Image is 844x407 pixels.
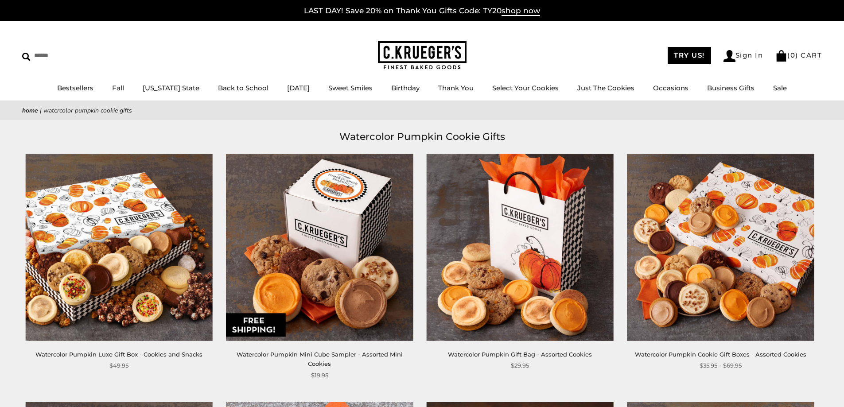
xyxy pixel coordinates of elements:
[427,154,614,341] img: Watercolor Pumpkin Gift Bag - Assorted Cookies
[35,351,202,358] a: Watercolor Pumpkin Luxe Gift Box - Cookies and Snacks
[707,84,755,92] a: Business Gifts
[43,106,132,115] span: Watercolor Pumpkin Cookie Gifts
[775,50,787,62] img: Bag
[311,371,328,380] span: $19.95
[226,154,413,341] img: Watercolor Pumpkin Mini Cube Sampler - Assorted Mini Cookies
[627,154,814,341] img: Watercolor Pumpkin Cookie Gift Boxes - Assorted Cookies
[700,361,742,370] span: $35.95 - $69.95
[35,129,809,145] h1: Watercolor Pumpkin Cookie Gifts
[723,50,763,62] a: Sign In
[304,6,540,16] a: LAST DAY! Save 20% on Thank You Gifts Code: TY20shop now
[22,106,38,115] a: Home
[22,49,128,62] input: Search
[26,154,213,341] img: Watercolor Pumpkin Luxe Gift Box - Cookies and Snacks
[57,84,93,92] a: Bestsellers
[109,361,128,370] span: $49.95
[790,51,796,59] span: 0
[653,84,688,92] a: Occasions
[492,84,559,92] a: Select Your Cookies
[723,50,735,62] img: Account
[438,84,474,92] a: Thank You
[668,47,711,64] a: TRY US!
[22,53,31,61] img: Search
[511,361,529,370] span: $29.95
[22,105,822,116] nav: breadcrumbs
[40,106,42,115] span: |
[577,84,634,92] a: Just The Cookies
[635,351,806,358] a: Watercolor Pumpkin Cookie Gift Boxes - Assorted Cookies
[502,6,540,16] span: shop now
[237,351,403,367] a: Watercolor Pumpkin Mini Cube Sampler - Assorted Mini Cookies
[448,351,592,358] a: Watercolor Pumpkin Gift Bag - Assorted Cookies
[773,84,787,92] a: Sale
[143,84,199,92] a: [US_STATE] State
[112,84,124,92] a: Fall
[378,41,467,70] img: C.KRUEGER'S
[218,84,268,92] a: Back to School
[391,84,420,92] a: Birthday
[328,84,373,92] a: Sweet Smiles
[775,51,822,59] a: (0) CART
[287,84,310,92] a: [DATE]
